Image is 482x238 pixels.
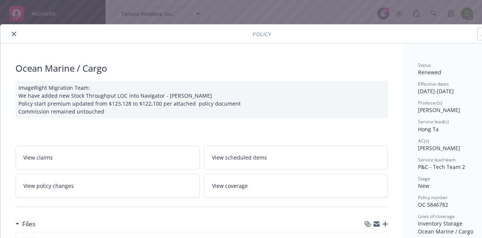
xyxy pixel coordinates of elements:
[212,182,248,190] span: View coverage
[23,154,53,161] span: View claims
[15,146,200,169] a: View claims
[418,138,429,144] span: AC(s)
[418,213,455,220] span: Lines of coverage
[418,157,456,163] span: Service lead team
[253,30,271,38] span: Policy
[418,106,460,114] span: [PERSON_NAME]
[15,62,388,75] div: Ocean Marine / Cargo
[418,69,441,76] span: Renewed
[418,81,449,87] span: Effective dates
[418,175,430,182] span: Stage
[418,62,431,68] span: Status
[15,219,35,229] div: Files
[212,154,267,161] span: View scheduled items
[23,182,74,190] span: View policy changes
[9,29,18,38] button: close
[15,81,388,118] div: ImageRight Migration Team: We have added new Stock Throughput LOC into Navigator - [PERSON_NAME] ...
[15,174,200,198] a: View policy changes
[418,144,460,152] span: [PERSON_NAME]
[204,174,388,198] a: View coverage
[418,182,429,189] span: New
[418,194,448,201] span: Policy number
[418,126,439,133] span: Hong Ta
[418,163,465,170] span: P&C - Tech Team 2
[418,201,448,208] span: OC 5846782
[418,118,449,125] span: Service lead(s)
[418,100,442,106] span: Producer(s)
[22,219,35,229] h3: Files
[204,146,388,169] a: View scheduled items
